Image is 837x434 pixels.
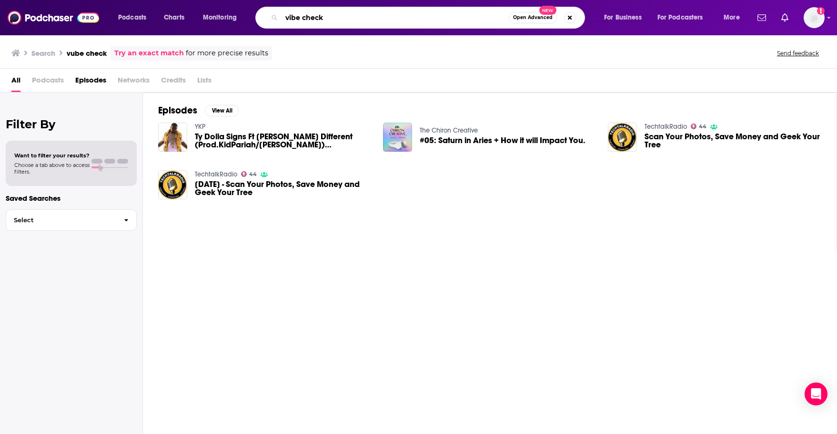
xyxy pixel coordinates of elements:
button: open menu [717,10,752,25]
h2: Filter By [6,117,137,131]
button: open menu [597,10,654,25]
button: View All [205,105,239,116]
button: open menu [651,10,717,25]
span: New [539,6,556,15]
span: Podcasts [118,11,146,24]
span: Choose a tab above to access filters. [14,162,90,175]
a: EpisodesView All [158,104,239,116]
span: Credits [161,72,186,92]
span: For Business [604,11,642,24]
span: [DATE] - Scan Your Photos, Save Money and Geek Your Tree [195,180,372,196]
button: Send feedback [774,49,822,57]
span: Monitoring [203,11,237,24]
input: Search podcasts, credits, & more... [282,10,509,25]
a: Scan Your Photos, Save Money and Geek Your Tree [645,133,821,149]
a: TechtalkRadio [645,123,687,131]
div: Open Intercom Messenger [805,382,827,405]
p: Saved Searches [6,194,137,203]
a: #05: Saturn in Aries + How it will Impact You. [420,136,585,145]
span: Logged in as kathrynwhite [804,7,825,28]
img: Ty Dolla Signs Ft Drake Different (Prod.KidPariah/Young Wade) DJ Mustard Type Beat Free Download [158,123,187,152]
img: Podchaser - Follow, Share and Rate Podcasts [8,9,99,27]
span: Lists [197,72,212,92]
h2: Episodes [158,104,197,116]
a: YKP [195,123,205,131]
span: 44 [249,172,257,176]
button: Open AdvancedNew [509,12,557,23]
a: All [11,72,20,92]
a: 44 [691,124,707,129]
span: Select [6,217,116,223]
a: Ty Dolla Signs Ft Drake Different (Prod.KidPariah/Young Wade) DJ Mustard Type Beat Free Download [195,133,372,149]
h3: Search [31,49,55,58]
img: Scan Your Photos, Save Money and Geek Your Tree [608,123,637,152]
span: For Podcasters [657,11,703,24]
button: Select [6,209,137,231]
span: More [724,11,740,24]
div: Search podcasts, credits, & more... [264,7,594,29]
span: Ty Dolla Signs Ft [PERSON_NAME] Different (Prod.KidPariah/[PERSON_NAME]) [PERSON_NAME] Type Beat ... [195,133,372,149]
a: TechtalkRadio [195,170,237,178]
h3: vube check [67,49,107,58]
a: Show notifications dropdown [754,10,770,26]
a: Show notifications dropdown [777,10,792,26]
span: 44 [699,124,706,129]
a: 44 [241,171,257,177]
img: 10/29/2016 - Scan Your Photos, Save Money and Geek Your Tree [158,170,187,199]
a: Episodes [75,72,106,92]
img: User Profile [804,7,825,28]
a: Try an exact match [114,48,184,59]
span: Networks [118,72,150,92]
button: Show profile menu [804,7,825,28]
span: Charts [164,11,184,24]
button: open menu [196,10,249,25]
a: 10/29/2016 - Scan Your Photos, Save Money and Geek Your Tree [195,180,372,196]
span: Open Advanced [513,15,553,20]
img: #05: Saturn in Aries + How it will Impact You. [383,123,412,152]
span: Want to filter your results? [14,152,90,159]
span: for more precise results [186,48,268,59]
a: The Chiron Creative [420,126,478,134]
a: Charts [158,10,190,25]
svg: Add a profile image [817,7,825,15]
button: open menu [111,10,159,25]
span: Podcasts [32,72,64,92]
